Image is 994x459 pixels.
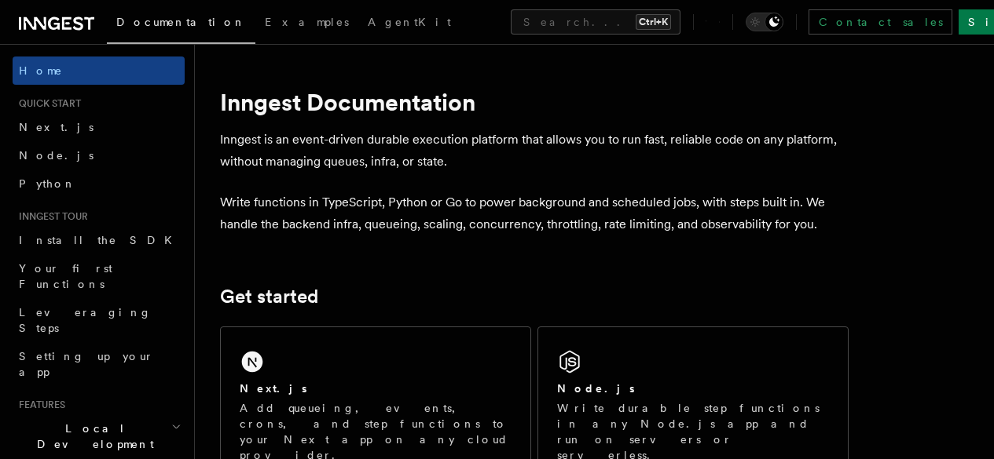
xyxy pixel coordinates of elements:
a: Get started [220,286,318,308]
a: Python [13,169,185,198]
h2: Next.js [240,381,307,396]
a: AgentKit [358,5,460,42]
span: Home [19,63,63,78]
span: Quick start [13,97,81,110]
h1: Inngest Documentation [220,88,849,116]
span: Python [19,177,76,190]
a: Node.js [13,141,185,169]
span: Node.js [19,149,94,162]
span: Next.js [19,121,94,133]
button: Local Development [13,414,185,458]
a: Home [13,56,185,85]
a: Examples [255,5,358,42]
span: Features [13,399,65,411]
span: Local Development [13,421,171,452]
a: Install the SDK [13,226,185,254]
span: Documentation [116,16,246,28]
a: Contact sales [809,9,952,35]
p: Write functions in TypeScript, Python or Go to power background and scheduled jobs, with steps bu... [220,191,849,235]
a: Next.js [13,113,185,141]
p: Inngest is an event-driven durable execution platform that allows you to run fast, reliable code ... [220,129,849,173]
span: Examples [265,16,349,28]
a: Your first Functions [13,254,185,298]
a: Leveraging Steps [13,298,185,342]
span: Your first Functions [19,262,112,290]
button: Search...Ctrl+K [511,9,680,35]
button: Toggle dark mode [746,13,783,31]
span: Leveraging Steps [19,306,152,334]
span: AgentKit [368,16,451,28]
span: Inngest tour [13,210,88,223]
a: Documentation [107,5,255,44]
kbd: Ctrl+K [636,14,671,30]
h2: Node.js [557,381,635,396]
a: Setting up your app [13,342,185,386]
span: Setting up your app [19,350,154,378]
span: Install the SDK [19,234,182,246]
